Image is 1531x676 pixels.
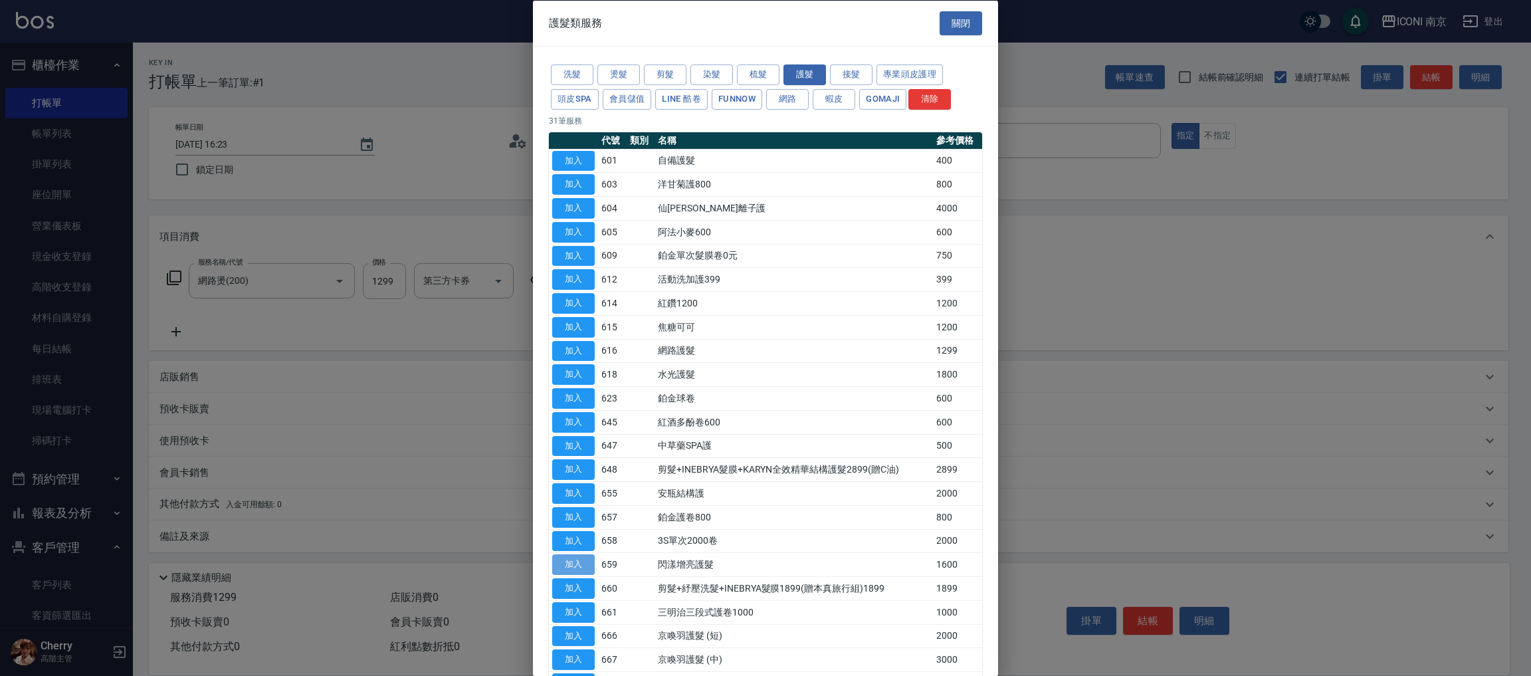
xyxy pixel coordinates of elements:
[933,576,982,600] td: 1899
[552,578,595,599] button: 加入
[552,388,595,409] button: 加入
[655,339,933,363] td: 網路護髮
[552,625,595,646] button: 加入
[552,198,595,219] button: 加入
[933,220,982,244] td: 600
[655,600,933,624] td: 三明治三段式護卷1000
[552,340,595,361] button: 加入
[933,410,982,434] td: 600
[655,362,933,386] td: 水光護髮
[552,293,595,314] button: 加入
[933,291,982,315] td: 1200
[655,434,933,458] td: 中草藥SPA護
[552,245,595,266] button: 加入
[933,244,982,268] td: 750
[598,339,627,363] td: 616
[598,315,627,339] td: 615
[712,88,762,109] button: FUNNOW
[552,602,595,622] button: 加入
[551,64,593,85] button: 洗髮
[876,64,943,85] button: 專業頭皮護理
[598,505,627,529] td: 657
[598,647,627,671] td: 667
[598,529,627,553] td: 658
[933,624,982,648] td: 2000
[933,529,982,553] td: 2000
[598,172,627,196] td: 603
[940,11,982,35] button: 關閉
[598,196,627,220] td: 604
[933,481,982,505] td: 2000
[766,88,809,109] button: 網路
[552,530,595,551] button: 加入
[552,150,595,171] button: 加入
[598,552,627,576] td: 659
[655,172,933,196] td: 洋甘菊護800
[655,481,933,505] td: 安瓶結構護
[598,132,627,149] th: 代號
[598,244,627,268] td: 609
[598,624,627,648] td: 666
[783,64,826,85] button: 護髮
[549,16,602,29] span: 護髮類服務
[598,481,627,505] td: 655
[598,576,627,600] td: 660
[933,552,982,576] td: 1600
[933,149,982,173] td: 400
[598,434,627,458] td: 647
[655,410,933,434] td: 紅酒多酚卷600
[552,649,595,670] button: 加入
[551,88,599,109] button: 頭皮SPA
[655,244,933,268] td: 鉑金單次髮膜卷0元
[859,88,906,109] button: Gomaji
[933,457,982,481] td: 2899
[552,483,595,504] button: 加入
[655,315,933,339] td: 焦糖可可
[655,505,933,529] td: 鉑金護卷800
[552,316,595,337] button: 加入
[598,149,627,173] td: 601
[598,220,627,244] td: 605
[655,576,933,600] td: 剪髮+紓壓洗髮+INEBRYA髮膜1899(贈本真旅行組)1899
[598,267,627,291] td: 612
[598,362,627,386] td: 618
[655,647,933,671] td: 京喚羽護髮 (中)
[737,64,779,85] button: 梳髮
[933,362,982,386] td: 1800
[598,386,627,410] td: 623
[933,434,982,458] td: 500
[655,220,933,244] td: 阿法小麥600
[933,600,982,624] td: 1000
[597,64,640,85] button: 燙髮
[690,64,733,85] button: 染髮
[598,600,627,624] td: 661
[830,64,872,85] button: 接髮
[655,132,933,149] th: 名稱
[552,269,595,290] button: 加入
[552,435,595,456] button: 加入
[655,529,933,553] td: 3S單次2000卷
[552,554,595,575] button: 加入
[933,172,982,196] td: 800
[549,114,982,126] p: 31 筆服務
[933,315,982,339] td: 1200
[655,457,933,481] td: 剪髮+INEBRYA髮膜+KARYN全效精華結構護髮2899(贈C油)
[598,457,627,481] td: 648
[552,364,595,385] button: 加入
[655,552,933,576] td: 閃漾增亮護髮
[552,507,595,527] button: 加入
[644,64,686,85] button: 剪髮
[655,291,933,315] td: 紅鑽1200
[813,88,855,109] button: 蝦皮
[552,459,595,480] button: 加入
[655,267,933,291] td: 活動洗加護399
[933,132,982,149] th: 參考價格
[552,174,595,195] button: 加入
[655,624,933,648] td: 京喚羽護髮 (短)
[933,647,982,671] td: 3000
[655,149,933,173] td: 自備護髮
[933,196,982,220] td: 4000
[933,339,982,363] td: 1299
[933,267,982,291] td: 399
[598,291,627,315] td: 614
